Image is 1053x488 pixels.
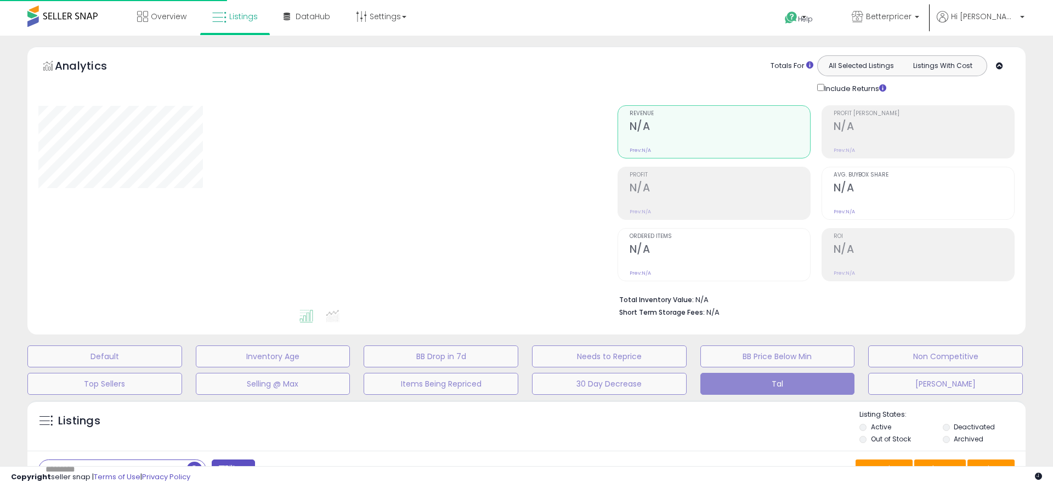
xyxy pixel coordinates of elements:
span: N/A [706,307,720,317]
div: Include Returns [809,82,899,94]
h2: N/A [630,243,810,258]
span: Betterpricer [866,11,912,22]
span: Avg. Buybox Share [834,172,1014,178]
small: Prev: N/A [834,208,855,215]
a: Help [776,3,834,36]
h2: N/A [630,181,810,196]
button: 30 Day Decrease [532,373,687,395]
small: Prev: N/A [834,270,855,276]
button: Selling @ Max [196,373,350,395]
h2: N/A [630,120,810,135]
span: Hi [PERSON_NAME] [951,11,1017,22]
h2: N/A [834,181,1014,196]
button: Needs to Reprice [532,345,687,367]
h5: Analytics [55,58,128,76]
small: Prev: N/A [630,270,651,276]
span: Ordered Items [630,234,810,240]
button: Items Being Repriced [364,373,518,395]
b: Short Term Storage Fees: [619,308,705,317]
button: All Selected Listings [820,59,902,73]
span: Help [798,14,813,24]
span: Overview [151,11,186,22]
small: Prev: N/A [630,208,651,215]
button: Listings With Cost [902,59,983,73]
button: [PERSON_NAME] [868,373,1023,395]
b: Total Inventory Value: [619,295,694,304]
span: Revenue [630,111,810,117]
div: Totals For [771,61,813,71]
span: Profit [630,172,810,178]
li: N/A [619,292,1006,305]
h2: N/A [834,120,1014,135]
span: DataHub [296,11,330,22]
strong: Copyright [11,472,51,482]
button: Top Sellers [27,373,182,395]
button: Default [27,345,182,367]
i: Get Help [784,11,798,25]
span: Profit [PERSON_NAME] [834,111,1014,117]
span: ROI [834,234,1014,240]
button: Inventory Age [196,345,350,367]
button: BB Drop in 7d [364,345,518,367]
button: Non Competitive [868,345,1023,367]
button: BB Price Below Min [700,345,855,367]
span: Listings [229,11,258,22]
button: Tal [700,373,855,395]
small: Prev: N/A [834,147,855,154]
div: seller snap | | [11,472,190,483]
a: Hi [PERSON_NAME] [937,11,1024,36]
h2: N/A [834,243,1014,258]
small: Prev: N/A [630,147,651,154]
